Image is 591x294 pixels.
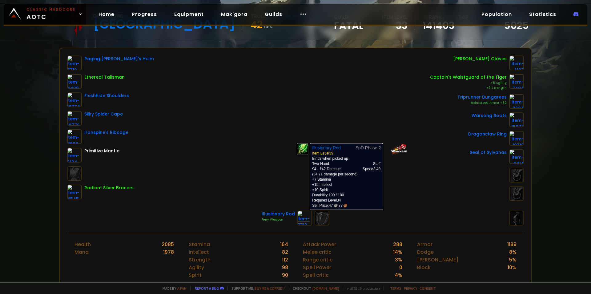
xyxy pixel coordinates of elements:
div: Ironspine's Ribcage [84,129,128,136]
span: 94 - 142 Damage [312,167,341,171]
div: Radiant Silver Bracers [84,185,134,191]
div: Ethereal Talisman [84,74,125,80]
small: Classic Hardcore [26,7,76,12]
div: 98 [282,264,288,271]
img: item-4430 [67,74,82,89]
a: Equipment [169,8,209,21]
div: 14 % [393,248,402,256]
img: item-10710 [509,131,524,146]
a: Guilds [260,8,287,21]
div: 2085 [162,241,174,248]
div: Dodge [417,248,434,256]
img: item-7719 [67,56,82,70]
span: Checkout [289,286,339,291]
img: item-4545 [67,185,82,199]
a: Report a bug [195,286,219,291]
div: Silky Spider Cape [84,111,123,117]
div: 1189 [507,241,517,248]
img: item-6414 [509,149,524,164]
div: 1978 [163,248,174,256]
a: Privacy [404,286,417,291]
div: guild [334,13,364,30]
img: item-7494 [509,74,524,89]
span: Item Level 39 [312,151,333,155]
div: 10 % [508,264,517,271]
span: Made by [159,286,187,291]
span: +7 Stamina [312,177,331,182]
div: Mana [74,248,89,256]
img: item-6134 [67,148,82,163]
div: Illusionary Rod [262,211,295,217]
div: Primitive Mantle [84,148,119,154]
img: item-7688 [67,129,82,144]
div: [PERSON_NAME] [417,256,458,264]
div: Melee critic [303,248,332,256]
td: Two-Hand [312,161,341,167]
span: Fatal [334,21,364,30]
div: 5 % [509,256,517,264]
span: +15 Intellect [312,182,332,187]
div: +9 Strength [430,85,507,90]
div: Health [74,241,91,248]
th: Speed 3.40 [344,167,380,172]
div: +8 Agility [430,80,507,85]
a: 141403 [423,21,455,30]
div: Dragonclaw Ring [468,131,507,137]
div: Raging [PERSON_NAME]'s Helm [84,56,154,62]
div: Spirit [189,271,202,279]
div: 90 [282,271,288,279]
a: Consent [420,286,436,291]
img: item-4107 [509,56,524,70]
a: a fan [177,286,187,291]
div: 0 [399,264,402,271]
div: Triprunner Dungarees [457,94,507,100]
img: item-10776 [67,111,82,126]
div: 164 [280,241,288,248]
a: Terms [390,286,401,291]
b: Illusionary Rod [312,145,341,150]
div: Sell Price: [312,203,381,208]
a: Classic HardcoreAOTC [4,4,86,25]
img: item-7713 [297,211,312,225]
div: 82 [282,248,288,256]
div: Block [417,264,431,271]
div: Armor [417,241,432,248]
span: 77 [339,203,347,208]
div: Spell Power [303,264,331,271]
a: Population [476,8,517,21]
span: Support me, [227,286,285,291]
div: Attack Power [303,241,336,248]
a: Mak'gora [216,8,252,21]
div: Spell critic [303,271,329,279]
div: Fleshhide Shoulders [84,92,129,99]
span: AOTC [26,7,76,22]
div: Seal of Sylvanas [470,149,507,156]
div: 288 [393,241,402,248]
div: Range critic [303,256,333,264]
span: v. d752d5 - production [343,286,380,291]
div: 112 [282,256,288,264]
td: Requires Level 34 [312,198,381,208]
img: item-10774 [67,92,82,107]
a: Home [94,8,119,21]
div: [PERSON_NAME] Gloves [453,56,507,62]
div: 8 % [509,248,517,256]
div: [GEOGRAPHIC_DATA] [93,20,235,29]
span: Staff [373,162,380,166]
div: 4 % [395,271,402,279]
a: Statistics [524,8,561,21]
span: 47 [329,203,337,208]
div: Stamina [189,241,210,248]
div: 3 % [395,256,402,264]
b: SoD Phase 2 [356,145,381,150]
div: Warsong Boots [472,112,507,119]
div: Agility [189,264,204,271]
div: Strength [189,256,211,264]
a: Buy me a coffee [255,286,285,291]
div: Reinforced Armor +32 [457,100,507,105]
td: Binds when picked up (34.71 damage per second) Durability 100 / 100 [312,145,381,198]
span: +10 Spirit [312,188,328,192]
div: Fiery Weapon [262,217,295,222]
div: Captain's Waistguard of the Tiger [430,74,507,80]
a: [DOMAIN_NAME] [312,286,339,291]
